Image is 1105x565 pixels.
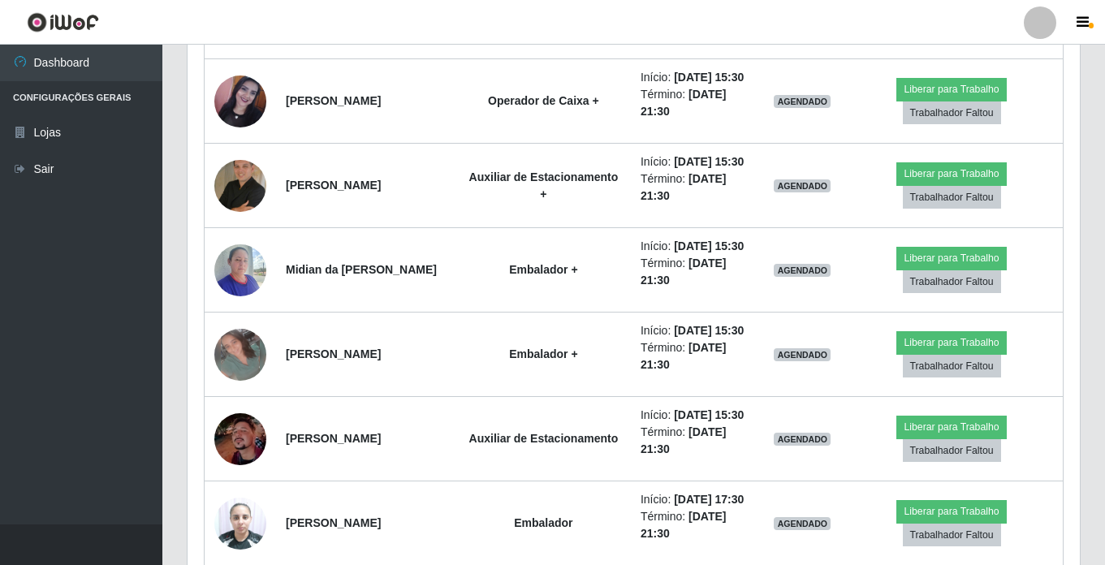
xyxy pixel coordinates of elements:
li: Término: [641,255,755,289]
button: Liberar para Trabalho [896,416,1006,438]
strong: [PERSON_NAME] [286,347,381,360]
strong: [PERSON_NAME] [286,94,381,107]
button: Trabalhador Faltou [903,101,1001,124]
time: [DATE] 15:30 [674,155,744,168]
img: 1752499690681.jpeg [214,75,266,127]
img: 1726241705865.jpeg [214,413,266,465]
img: 1723687627540.jpeg [214,235,266,304]
li: Término: [641,86,755,120]
button: Trabalhador Faltou [903,186,1001,209]
span: AGENDADO [774,95,831,108]
li: Início: [641,407,755,424]
strong: [PERSON_NAME] [286,179,381,192]
time: [DATE] 15:30 [674,239,744,252]
img: 1739994247557.jpeg [214,489,266,558]
time: [DATE] 15:30 [674,408,744,421]
time: [DATE] 15:30 [674,324,744,337]
button: Liberar para Trabalho [896,500,1006,523]
strong: Auxiliar de Estacionamento [469,432,619,445]
span: AGENDADO [774,517,831,530]
strong: Embalador [514,516,572,529]
li: Término: [641,424,755,458]
span: AGENDADO [774,264,831,277]
button: Liberar para Trabalho [896,331,1006,354]
li: Início: [641,322,755,339]
strong: Embalador + [509,263,577,276]
button: Liberar para Trabalho [896,78,1006,101]
span: AGENDADO [774,179,831,192]
button: Liberar para Trabalho [896,247,1006,270]
time: [DATE] 17:30 [674,493,744,506]
img: CoreUI Logo [27,12,99,32]
img: 1679057425949.jpeg [214,160,266,212]
button: Trabalhador Faltou [903,355,1001,377]
li: Início: [641,153,755,170]
button: Liberar para Trabalho [896,162,1006,185]
li: Início: [641,491,755,508]
strong: Embalador + [509,347,577,360]
strong: Midian da [PERSON_NAME] [286,263,437,276]
span: AGENDADO [774,433,831,446]
button: Trabalhador Faltou [903,439,1001,462]
li: Início: [641,238,755,255]
li: Término: [641,339,755,373]
strong: Operador de Caixa + [488,94,599,107]
time: [DATE] 15:30 [674,71,744,84]
span: AGENDADO [774,348,831,361]
strong: Auxiliar de Estacionamento + [469,170,619,201]
strong: [PERSON_NAME] [286,516,381,529]
strong: [PERSON_NAME] [286,432,381,445]
li: Término: [641,170,755,205]
img: 1752719654898.jpeg [214,329,266,381]
li: Término: [641,508,755,542]
li: Início: [641,69,755,86]
button: Trabalhador Faltou [903,270,1001,293]
button: Trabalhador Faltou [903,524,1001,546]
